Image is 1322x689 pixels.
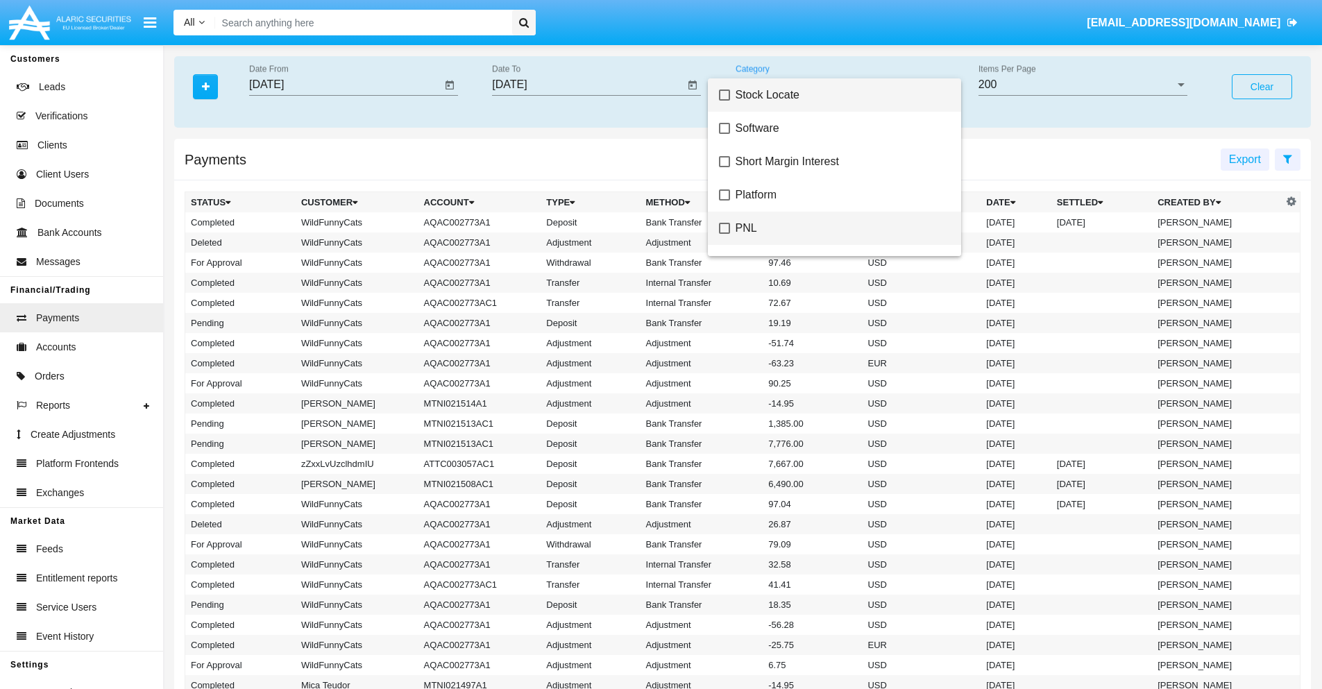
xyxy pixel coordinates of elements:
[736,145,950,178] span: Short Margin Interest
[736,212,950,245] span: PNL
[736,78,950,112] span: Stock Locate
[736,245,950,278] span: Overnight Borrow
[736,178,950,212] span: Platform
[736,112,950,145] span: Software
